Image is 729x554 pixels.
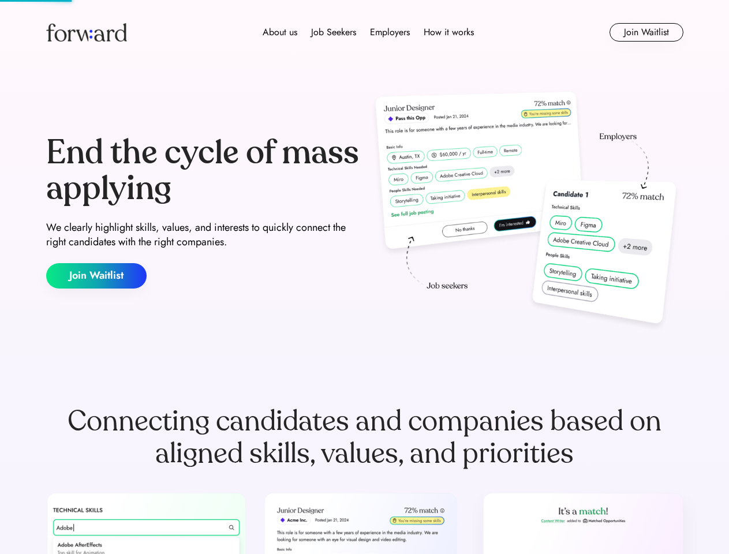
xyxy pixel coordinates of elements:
img: hero-image.png [369,88,683,336]
div: About us [263,25,297,39]
div: How it works [424,25,474,39]
div: End the cycle of mass applying [46,135,360,206]
div: Connecting candidates and companies based on aligned skills, values, and priorities [46,405,683,470]
button: Join Waitlist [610,23,683,42]
button: Join Waitlist [46,263,147,289]
div: Job Seekers [311,25,356,39]
div: We clearly highlight skills, values, and interests to quickly connect the right candidates with t... [46,220,360,249]
img: Forward logo [46,23,127,42]
div: Employers [370,25,410,39]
